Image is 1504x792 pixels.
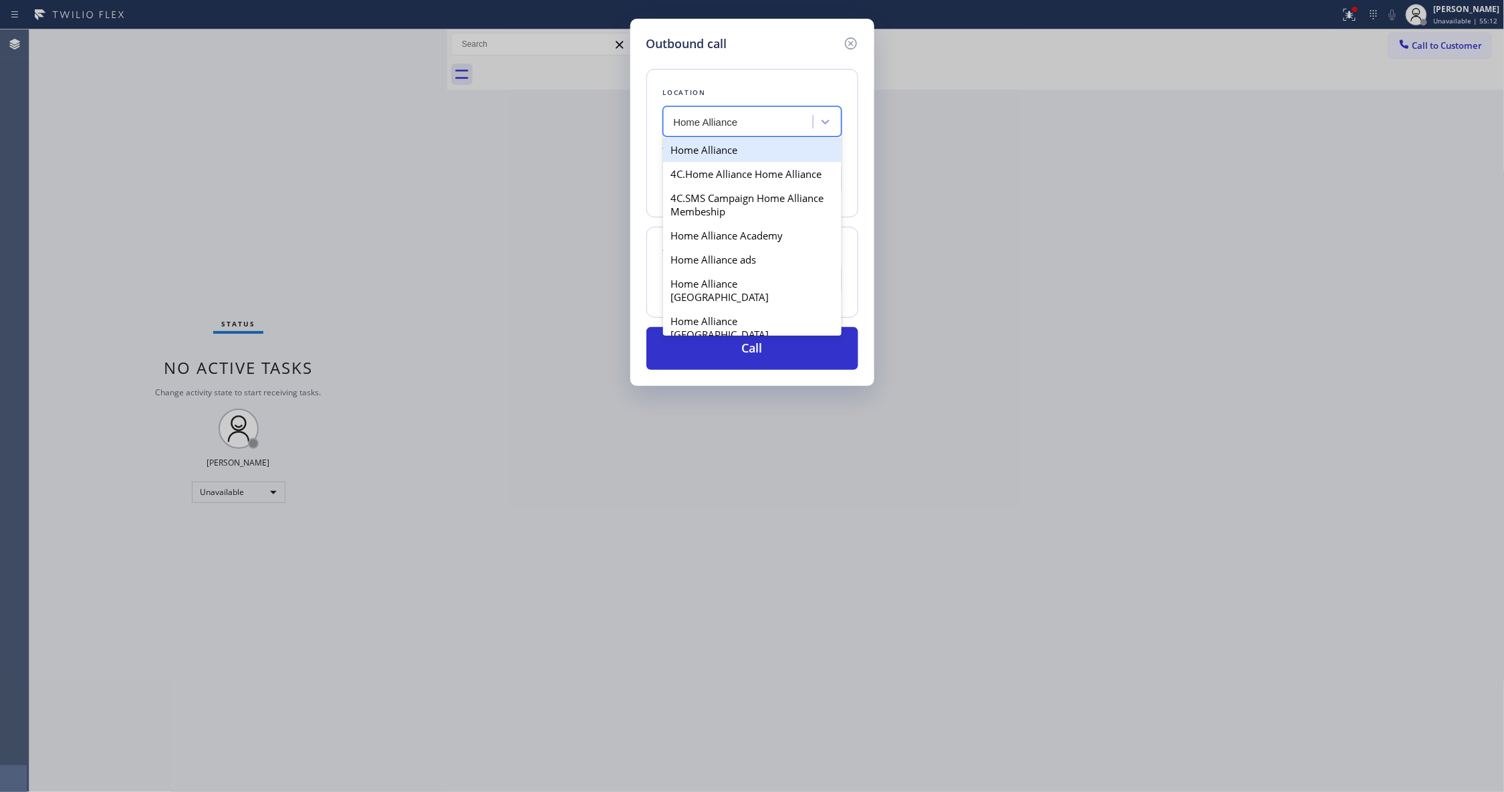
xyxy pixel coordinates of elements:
[646,35,727,53] h5: Outbound call
[663,186,842,223] div: 4C.SMS Campaign Home Alliance Membeship
[663,309,842,346] div: Home Alliance [GEOGRAPHIC_DATA]
[663,223,842,248] div: Home Alliance Academy
[663,248,842,272] div: Home Alliance ads
[663,272,842,309] div: Home Alliance [GEOGRAPHIC_DATA]
[646,327,858,370] button: Call
[663,138,842,162] div: Home Alliance
[663,86,842,100] div: Location
[663,162,842,186] div: 4C.Home Alliance Home Alliance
